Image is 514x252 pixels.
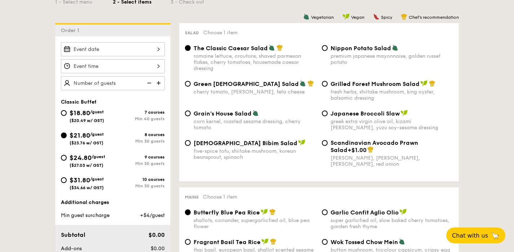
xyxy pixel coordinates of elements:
[194,217,316,230] div: shallots, coriander, supergarlicfied oil, blue pea flower
[185,140,191,146] input: [DEMOGRAPHIC_DATA] Bibim Saladfive-spice tofu, shiitake mushroom, korean beansprout, spinach
[194,148,316,160] div: five-spice tofu, shiitake mushroom, korean beansprout, spinach
[322,209,328,215] input: Garlic Confit Aglio Oliosuper garlicfied oil, slow baked cherry tomatoes, garden fresh thyme
[61,110,67,116] input: $18.80/guest($20.49 w/ GST)7 coursesMin 40 guests
[185,195,199,200] span: Mains
[70,176,90,184] span: $31.80
[331,110,400,117] span: Japanese Broccoli Slaw
[269,44,275,51] img: icon-vegetarian.fe4039eb.svg
[331,209,399,216] span: Garlic Confit Aglio Olio
[367,146,374,153] img: icon-chef-hat.a58ddaea.svg
[61,132,67,138] input: $21.80/guest($23.76 w/ GST)8 coursesMin 30 guests
[331,81,420,87] span: Grilled Forest Mushroom Salad
[113,110,165,115] div: 7 courses
[261,238,269,245] img: icon-vegan.f8ff3823.svg
[185,209,191,215] input: Butterfly Blue Pea Riceshallots, coriander, supergarlicfied oil, blue pea flower
[61,27,82,34] span: Order 1
[140,212,165,218] span: +$4/guest
[61,177,67,183] input: $31.80/guest($34.66 w/ GST)10 coursesMin 30 guests
[185,110,191,116] input: Grain's House Saladcorn kernel, roasted sesame dressing, cherry tomato
[61,199,165,206] div: Additional charges
[70,185,104,190] span: ($34.66 w/ GST)
[420,80,427,87] img: icon-vegan.f8ff3823.svg
[70,163,103,168] span: ($27.03 w/ GST)
[351,15,364,20] span: Vegan
[392,44,398,51] img: icon-vegetarian.fe4039eb.svg
[70,140,103,145] span: ($23.76 w/ GST)
[90,177,104,182] span: /guest
[92,154,105,159] span: /guest
[331,53,453,65] div: premium japanese mayonnaise, golden russet potato
[61,42,165,56] input: Event date
[194,53,316,71] div: romaine lettuce, croutons, shaved parmesan flakes, cherry tomatoes, housemade caesar dressing
[194,209,260,216] span: Butterfly Blue Pea Rice
[61,99,97,105] span: Classic Buffet
[61,59,165,73] input: Event time
[194,110,252,117] span: Grain's House Salad
[61,155,67,161] input: $24.80/guest($27.03 w/ GST)9 coursesMin 30 guests
[113,183,165,188] div: Min 30 guests
[185,239,191,245] input: Fragrant Basil Tea Ricethai basil, european basil, shallot scented sesame oil, barley multigrain ...
[154,76,165,90] img: icon-add.58712e84.svg
[300,80,306,87] img: icon-vegetarian.fe4039eb.svg
[90,132,104,137] span: /guest
[331,45,391,52] span: Nippon Potato Salad
[113,177,165,182] div: 10 courses
[373,13,380,20] img: icon-spicy.37a8142b.svg
[185,45,191,51] input: The Classic Caesar Saladromaine lettuce, croutons, shaved parmesan flakes, cherry tomatoes, house...
[331,239,398,246] span: Wok Tossed Chow Mein
[194,81,299,87] span: Green [DEMOGRAPHIC_DATA] Salad
[185,30,199,35] span: Salad
[342,13,350,20] img: icon-vegan.f8ff3823.svg
[185,81,191,87] input: Green [DEMOGRAPHIC_DATA] Saladcherry tomato, [PERSON_NAME], feta cheese
[61,246,82,252] span: Add-ons
[381,15,392,20] span: Spicy
[331,155,453,167] div: [PERSON_NAME], [PERSON_NAME], [PERSON_NAME], red onion
[331,217,453,230] div: super garlicfied oil, slow baked cherry tomatoes, garden fresh thyme
[269,209,276,215] img: icon-chef-hat.a58ddaea.svg
[261,209,268,215] img: icon-vegan.f8ff3823.svg
[90,109,104,114] span: /guest
[331,139,418,153] span: Scandinavian Avocado Prawn Salad
[429,80,435,87] img: icon-chef-hat.a58ddaea.svg
[322,81,328,87] input: Grilled Forest Mushroom Saladfresh herbs, shiitake mushroom, king oyster, balsamic dressing
[399,209,407,215] img: icon-vegan.f8ff3823.svg
[61,212,110,218] span: Min guest surcharge
[113,132,165,137] div: 8 courses
[203,30,238,36] span: Choose 1 item
[322,140,328,146] input: Scandinavian Avocado Prawn Salad+$1.00[PERSON_NAME], [PERSON_NAME], [PERSON_NAME], red onion
[70,131,90,139] span: $21.80
[194,45,268,52] span: The Classic Caesar Salad
[399,238,405,245] img: icon-vegetarian.fe4039eb.svg
[322,239,328,245] input: Wok Tossed Chow Meinbutton mushroom, tricolour capsicum, cripsy egg noodle, kikkoman, super garli...
[113,139,165,144] div: Min 30 guests
[61,231,85,238] span: Subtotal
[307,80,314,87] img: icon-chef-hat.a58ddaea.svg
[113,161,165,166] div: Min 30 guests
[70,154,92,162] span: $24.80
[270,238,276,245] img: icon-chef-hat.a58ddaea.svg
[194,140,297,147] span: [DEMOGRAPHIC_DATA] Bibim Salad
[61,76,165,90] input: Number of guests
[113,116,165,121] div: Min 40 guests
[311,15,334,20] span: Vegetarian
[149,231,165,238] span: $0.00
[276,44,283,51] img: icon-chef-hat.a58ddaea.svg
[303,13,310,20] img: icon-vegetarian.fe4039eb.svg
[252,110,259,116] img: icon-vegetarian.fe4039eb.svg
[194,239,261,246] span: Fragrant Basil Tea Rice
[194,118,316,131] div: corn kernel, roasted sesame dressing, cherry tomato
[400,110,408,116] img: icon-vegan.f8ff3823.svg
[347,147,367,153] span: +$1.00
[322,45,328,51] input: Nippon Potato Saladpremium japanese mayonnaise, golden russet potato
[331,118,453,131] div: greek extra virgin olive oil, kizami [PERSON_NAME], yuzu soy-sesame dressing
[203,194,237,200] span: Choose 1 item
[409,15,459,20] span: Chef's recommendation
[70,118,104,123] span: ($20.49 w/ GST)
[452,232,488,239] span: Chat with us
[70,109,90,117] span: $18.80
[151,246,165,252] span: $0.00
[113,155,165,160] div: 9 courses
[143,76,154,90] img: icon-reduce.1d2dbef1.svg
[331,89,453,101] div: fresh herbs, shiitake mushroom, king oyster, balsamic dressing
[401,13,407,20] img: icon-chef-hat.a58ddaea.svg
